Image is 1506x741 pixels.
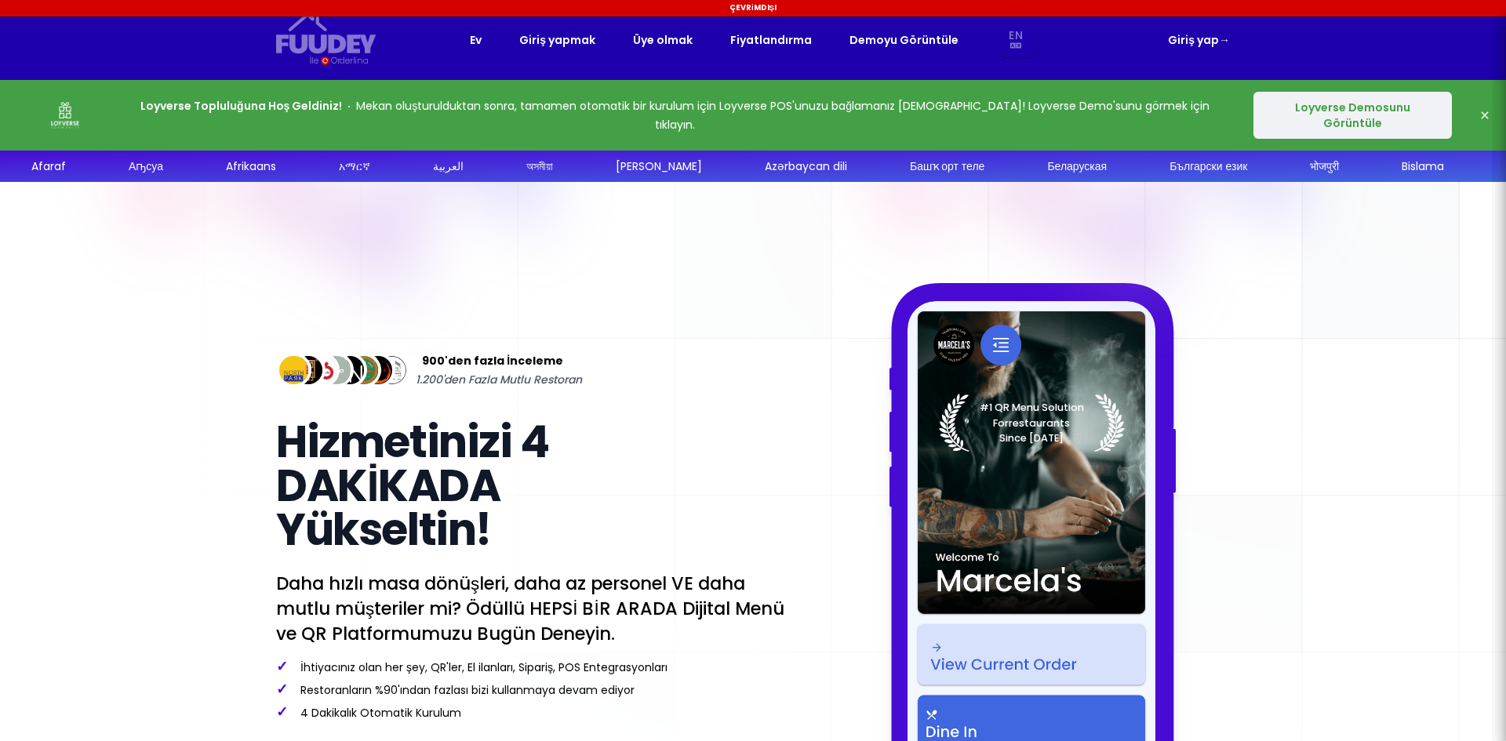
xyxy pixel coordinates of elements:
font: Mekan oluşturulduktan sonra, tamamen otomatik bir kurulum için Loyverse POS'unuzu bağlamanız [DEM... [356,98,1210,133]
font: Giriş yapmak [519,32,595,48]
font: Azərbaycan dili [765,158,847,174]
font: Restoranların %90'ından fazlası bizi kullanmaya devam ediyor [300,682,635,698]
font: Giriş yap [1168,32,1219,48]
img: İnceleme Img [374,353,409,388]
font: Demoyu Görüntüle [849,32,959,48]
font: 4 Dakikalık Otomatik Kurulum [300,705,461,721]
font: Daha hızlı masa dönüşleri, daha az personel VE daha mutlu müşteriler mi? Ödüllü HEPSİ BİR ARADA D... [276,571,784,646]
img: İnceleme Img [333,353,368,388]
font: Afrikaans [226,158,276,174]
font: Башҡорт теле [910,158,984,174]
svg: {/* Added fill="currentColor" here */} {/* This rectangle defines the background. Its explicit fi... [276,13,376,54]
font: Çevrimdışı [729,2,777,13]
font: ✓ [276,656,288,676]
img: İnceleme Img [304,353,340,388]
font: → [1219,32,1230,48]
font: Afaraf [31,158,66,174]
font: Hizmetinizi 4 DAKİKADA Yükseltin! [276,411,549,561]
font: ✓ [276,679,288,699]
img: İnceleme Img [361,353,396,388]
font: Аҧсуа [129,158,163,174]
font: Беларуская [1047,158,1107,174]
font: Loyverse Topluluğuna Hoş Geldiniz! [140,98,342,114]
font: ✓ [276,702,288,721]
font: [PERSON_NAME] [616,158,702,174]
font: Български език [1170,158,1247,174]
font: 1.200'den Fazla Mutlu Restoran [416,372,582,387]
font: Ev [470,32,482,48]
font: Loyverse Demosunu Görüntüle [1295,100,1410,131]
font: İle [310,54,318,67]
img: Laurel [939,394,1125,452]
img: İnceleme Img [290,353,326,388]
font: አማርኛ [339,158,370,174]
font: भोजपुरी [1310,158,1339,174]
font: العربية [433,158,464,174]
font: অসমীয়া [526,158,553,174]
font: 900'den fazla İnceleme [422,353,563,369]
img: İnceleme Img [276,353,311,388]
img: İnceleme Img [347,353,382,388]
font: Bislama [1402,158,1444,174]
font: Orderlina [331,54,368,67]
img: İnceleme Img [318,353,354,388]
button: Loyverse Demosunu Görüntüle [1253,92,1452,139]
font: Üye olmak [633,32,693,48]
font: İhtiyacınız olan her şey, QR'ler, El ilanları, Sipariş, POS Entegrasyonları [300,659,668,675]
font: Fiyatlandırma [730,32,812,48]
